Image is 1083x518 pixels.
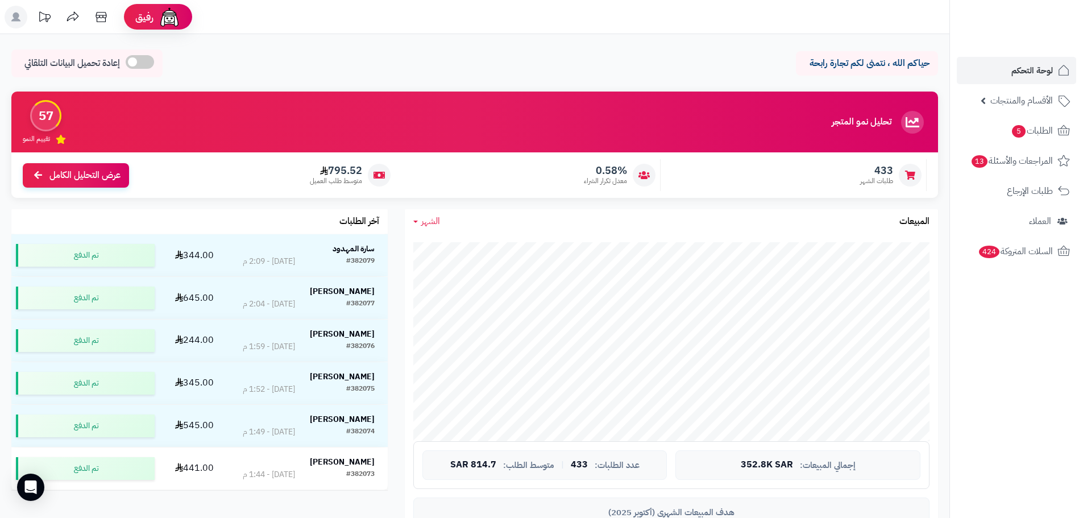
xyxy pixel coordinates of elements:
a: الشهر [413,215,440,228]
span: رفيق [135,10,153,24]
td: 344.00 [159,234,230,276]
a: الطلبات5 [957,117,1076,144]
span: 5 [1012,125,1026,138]
h3: المبيعات [899,217,930,227]
a: لوحة التحكم [957,57,1076,84]
td: 545.00 [159,405,230,447]
span: 433 [860,164,893,177]
td: 345.00 [159,362,230,404]
p: حياكم الله ، نتمنى لكم تجارة رابحة [804,57,930,70]
a: المراجعات والأسئلة13 [957,147,1076,175]
div: #382077 [346,299,375,310]
span: عدد الطلبات: [595,461,640,470]
div: تم الدفع [16,372,155,395]
span: معدل تكرار الشراء [584,176,627,186]
strong: [PERSON_NAME] [310,456,375,468]
div: تم الدفع [16,457,155,480]
div: تم الدفع [16,329,155,352]
div: [DATE] - 1:49 م [243,426,295,438]
span: المراجعات والأسئلة [970,153,1053,169]
span: 814.7 SAR [450,460,496,470]
span: السلات المتروكة [978,243,1053,259]
div: [DATE] - 1:52 م [243,384,295,395]
div: تم الدفع [16,287,155,309]
div: #382076 [346,341,375,353]
span: تقييم النمو [23,134,50,144]
div: #382079 [346,256,375,267]
span: 0.58% [584,164,627,177]
span: 352.8K SAR [741,460,793,470]
div: [DATE] - 1:44 م [243,469,295,480]
img: logo-2.png [1006,28,1072,52]
span: الأقسام والمنتجات [990,93,1053,109]
span: إعادة تحميل البيانات التلقائي [24,57,120,70]
a: السلات المتروكة424 [957,238,1076,265]
div: #382075 [346,384,375,395]
strong: [PERSON_NAME] [310,285,375,297]
div: [DATE] - 1:59 م [243,341,295,353]
span: متوسط الطلب: [503,461,554,470]
span: | [561,461,564,469]
span: الشهر [421,214,440,228]
h3: تحليل نمو المتجر [832,117,891,127]
span: 13 [972,155,987,168]
a: عرض التحليل الكامل [23,163,129,188]
span: طلبات الشهر [860,176,893,186]
div: تم الدفع [16,244,155,267]
strong: سارة المهدود [333,243,375,255]
td: 441.00 [159,447,230,490]
span: عرض التحليل الكامل [49,169,121,182]
div: [DATE] - 2:09 م [243,256,295,267]
span: طلبات الإرجاع [1007,183,1053,199]
span: لوحة التحكم [1011,63,1053,78]
span: إجمالي المبيعات: [800,461,856,470]
strong: [PERSON_NAME] [310,413,375,425]
span: الطلبات [1011,123,1053,139]
strong: [PERSON_NAME] [310,328,375,340]
div: [DATE] - 2:04 م [243,299,295,310]
a: تحديثات المنصة [30,6,59,31]
span: العملاء [1029,213,1051,229]
td: 244.00 [159,320,230,362]
strong: [PERSON_NAME] [310,371,375,383]
span: 795.52 [310,164,362,177]
a: العملاء [957,208,1076,235]
span: 424 [979,246,999,258]
td: 645.00 [159,277,230,319]
img: ai-face.png [158,6,181,28]
div: #382074 [346,426,375,438]
a: طلبات الإرجاع [957,177,1076,205]
span: متوسط طلب العميل [310,176,362,186]
span: 433 [571,460,588,470]
div: Open Intercom Messenger [17,474,44,501]
h3: آخر الطلبات [339,217,379,227]
div: #382073 [346,469,375,480]
div: تم الدفع [16,415,155,437]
